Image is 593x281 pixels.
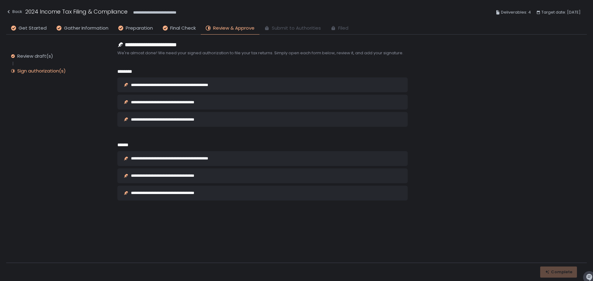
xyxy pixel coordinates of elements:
[19,25,47,32] span: Get Started
[117,50,408,56] span: We're almost done! We need your signed authorization to file your tax returns. Simply open each f...
[501,9,531,16] span: Deliverables: 4
[25,7,128,16] h1: 2024 Income Tax Filing & Compliance
[126,25,153,32] span: Preparation
[272,25,321,32] span: Submit to Authorities
[213,25,254,32] span: Review & Approve
[541,9,581,16] span: Target date: [DATE]
[6,8,22,15] div: Back
[64,25,108,32] span: Gather Information
[17,53,53,59] div: Review draft(s)
[338,25,348,32] span: Filed
[17,68,66,74] div: Sign authorization(s)
[6,7,22,18] button: Back
[170,25,196,32] span: Final Check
